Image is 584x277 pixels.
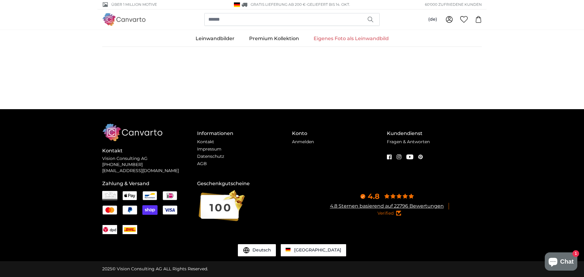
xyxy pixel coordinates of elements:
[330,203,444,209] a: 4.8 Sternen basierend auf 22796 Bewertungen
[307,2,350,7] span: Geliefert bis 14. Okt.
[306,2,350,7] span: -
[306,31,396,47] a: Eigenes Foto als Leinwandbild
[251,2,306,7] span: GRATIS Lieferung ab 200 €
[102,191,117,201] img: Rechnung
[111,2,157,7] span: Über 1 Million Motive
[102,156,197,174] p: Vision Consulting AG [PHONE_NUMBER] [EMAIL_ADDRESS][DOMAIN_NAME]
[103,227,117,232] img: DPD
[425,2,482,7] span: 60'000 ZUFRIEDENE KUNDEN
[102,147,197,154] h4: Kontakt
[286,248,290,251] img: Deutschland
[242,31,306,47] a: Premium Kollektion
[102,180,197,187] h4: Zahlung & Versand
[292,192,482,217] a: 4.8 4.8 Sternen basierend auf 22796 BewertungenVerified
[197,146,221,152] a: Impressum
[281,244,346,256] a: Deutschland [GEOGRAPHIC_DATA]
[387,139,430,144] a: Fragen & Antworten
[387,130,482,137] h4: Kundendienst
[197,139,214,144] a: Kontakt
[252,247,271,253] span: Deutsch
[123,227,137,232] img: DHL
[292,139,314,144] a: Anmelden
[294,247,341,253] span: [GEOGRAPHIC_DATA]
[102,13,146,26] img: Canvarto
[543,252,579,272] inbox-online-store-chat: Onlineshop-Chat von Shopify
[102,266,112,272] span: 2025
[102,266,208,272] div: © Vision Consulting AG ALL Rights Reserved.
[234,2,240,7] img: Deutschland
[238,244,276,256] button: Deutsch
[197,130,292,137] h4: Informationen
[197,161,207,166] a: AGB
[188,31,242,47] a: Leinwandbilder
[423,14,442,25] button: (de)
[197,154,224,159] a: Datenschutz
[292,130,387,137] h4: Konto
[197,180,292,187] h4: Geschenkgutscheine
